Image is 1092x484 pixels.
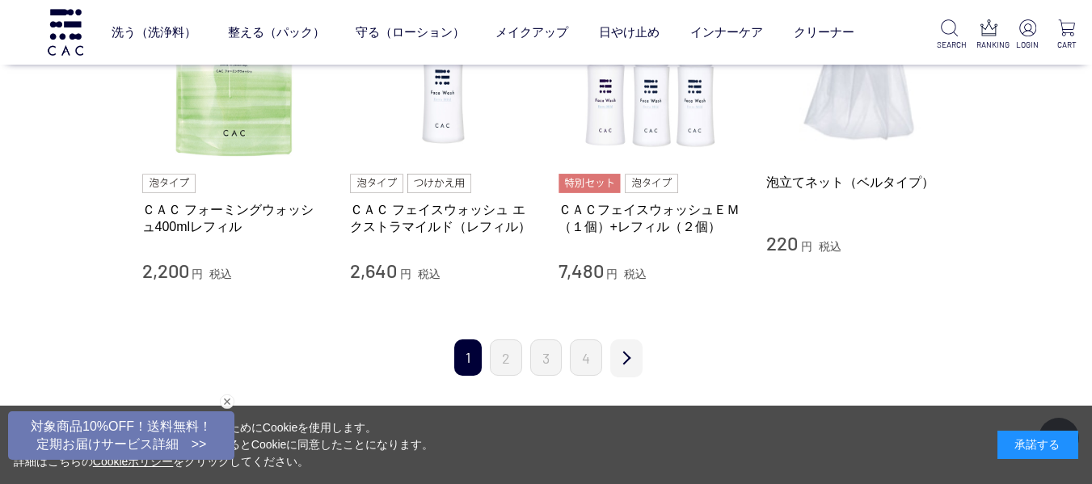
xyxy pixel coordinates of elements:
[400,267,411,280] span: 円
[819,240,841,253] span: 税込
[142,201,327,236] a: ＣＡＣ フォーミングウォッシュ400mlレフィル
[624,267,647,280] span: 税込
[610,339,643,377] a: 次
[599,11,660,53] a: 日やけ止め
[766,174,951,191] a: 泡立てネット（ベルタイプ）
[350,201,534,236] a: ＣＡＣ フェイスウォッシュ エクストラマイルド（レフィル）
[937,19,962,51] a: SEARCH
[1015,19,1040,51] a: LOGIN
[350,174,403,193] img: 泡タイプ
[407,174,470,193] img: つけかえ用
[209,267,232,280] span: 税込
[112,11,196,53] a: 洗う（洗浄料）
[454,339,482,376] span: 1
[559,174,621,193] img: 特別セット
[937,39,962,51] p: SEARCH
[606,267,618,280] span: 円
[45,9,86,55] img: logo
[625,174,678,193] img: 泡タイプ
[192,267,203,280] span: 円
[350,259,397,282] span: 2,640
[976,19,1001,51] a: RANKING
[559,201,743,236] a: ＣＡＣフェイスウォッシュＥＭ（１個）+レフィル（２個）
[559,259,604,282] span: 7,480
[490,339,522,376] a: 2
[997,431,1078,459] div: 承諾する
[228,11,325,53] a: 整える（パック）
[766,231,798,255] span: 220
[356,11,465,53] a: 守る（ローション）
[690,11,763,53] a: インナーケア
[142,174,196,193] img: 泡タイプ
[495,11,568,53] a: メイクアップ
[530,339,562,376] a: 3
[1054,39,1079,51] p: CART
[976,39,1001,51] p: RANKING
[142,259,189,282] span: 2,200
[1015,39,1040,51] p: LOGIN
[794,11,854,53] a: クリーナー
[418,267,441,280] span: 税込
[570,339,602,376] a: 4
[801,240,812,253] span: 円
[1054,19,1079,51] a: CART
